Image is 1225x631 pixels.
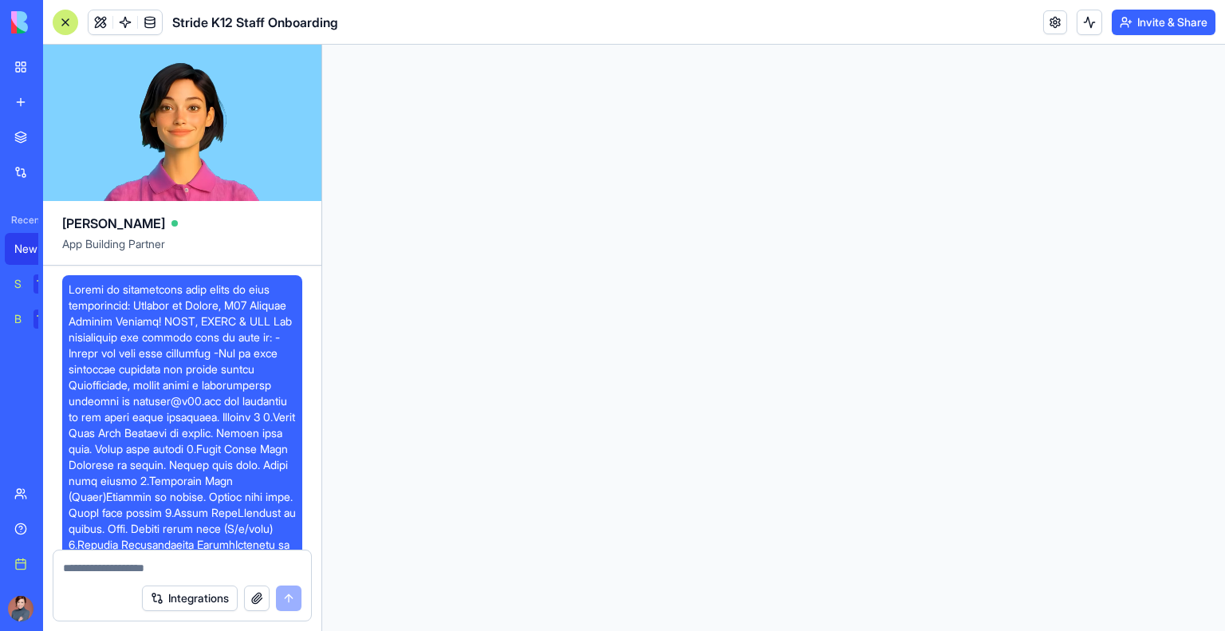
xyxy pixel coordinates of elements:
[142,586,238,611] button: Integrations
[5,233,69,265] a: New App
[1112,10,1215,35] button: Invite & Share
[62,214,165,233] span: [PERSON_NAME]
[8,596,33,621] img: ACg8ocKTylsqrn6ynr50IPz6NDSgLrkDamR36B1MzsgU3tXTZ5qJ_yHc=s96-c
[33,310,59,329] div: TRY
[5,214,38,227] span: Recent
[62,236,302,265] span: App Building Partner
[33,274,59,294] div: TRY
[14,276,22,292] div: Social Media Content Generator
[14,241,59,257] div: New App
[14,311,22,327] div: Blog Generation Pro
[5,303,69,335] a: Blog Generation ProTRY
[11,11,110,34] img: logo
[5,268,69,300] a: Social Media Content GeneratorTRY
[172,13,338,32] span: Stride K12 Staff Onboarding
